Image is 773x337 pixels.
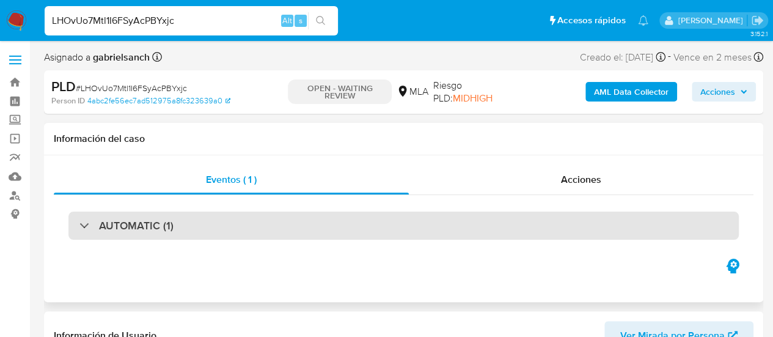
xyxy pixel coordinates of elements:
[433,79,519,105] span: Riesgo PLD:
[557,14,626,27] span: Accesos rápidos
[678,15,747,26] p: gabriela.sanchez@mercadolibre.com
[299,15,302,26] span: s
[99,219,174,232] h3: AUTOMATIC (1)
[45,13,338,29] input: Buscar usuario o caso...
[54,133,753,145] h1: Información del caso
[594,82,669,102] b: AML Data Collector
[561,172,601,187] span: Acciones
[282,15,292,26] span: Alt
[76,82,187,94] span: # LHOvUo7Mtl1I6FSyAcPBYxjc
[51,95,85,106] b: Person ID
[206,172,257,187] span: Eventos ( 1 )
[68,212,739,240] div: AUTOMATIC (1)
[580,49,665,65] div: Creado el: [DATE]
[700,82,735,102] span: Acciones
[692,82,756,102] button: Acciones
[87,95,230,106] a: 4abc2fe56ec7ad512975a8fc323639a0
[638,15,648,26] a: Notificaciones
[308,12,333,29] button: search-icon
[44,51,150,64] span: Asignado a
[288,80,392,104] p: OPEN - WAITING REVIEW
[452,91,492,105] span: MIDHIGH
[673,51,752,64] span: Vence en 2 meses
[397,85,428,98] div: MLA
[51,76,76,96] b: PLD
[751,14,764,27] a: Salir
[90,50,150,64] b: gabrielsanch
[585,82,677,102] button: AML Data Collector
[668,49,671,65] span: -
